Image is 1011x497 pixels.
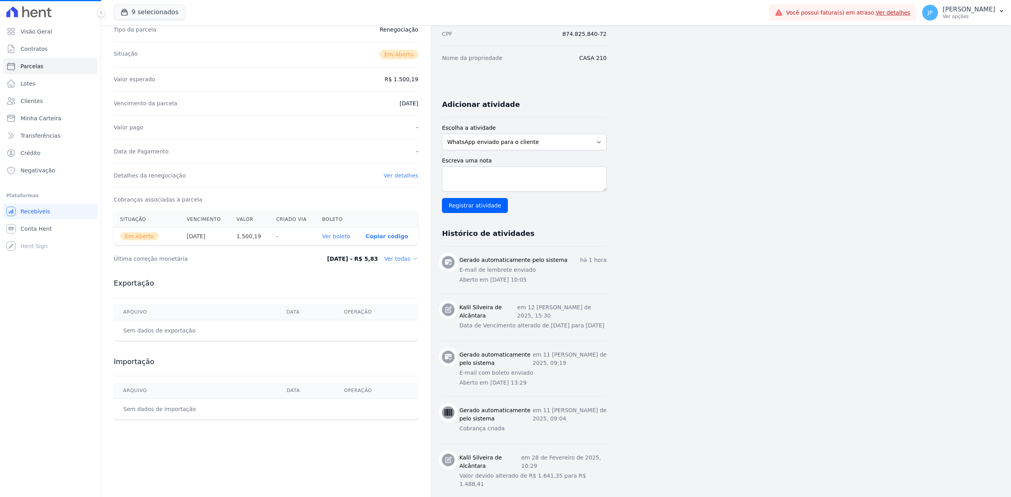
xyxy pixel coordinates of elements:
[442,30,452,38] dt: CPF
[380,50,418,59] span: Em Aberto
[928,10,933,15] span: JP
[3,145,98,161] a: Crédito
[533,406,607,423] p: em 11 [PERSON_NAME] de 2025, 09:04
[416,148,418,155] dd: -
[114,211,180,228] th: Situação
[270,211,316,228] th: Criado via
[521,454,607,470] p: em 28 de Fevereiro de 2025, 10:29
[21,166,55,174] span: Negativação
[21,149,41,157] span: Crédito
[416,123,418,131] dd: -
[114,399,277,420] td: Sem dados de importação
[562,30,607,38] dd: 874.825.840-72
[114,172,186,179] dt: Detalhes da renegociação
[442,124,607,132] label: Escolha a atividade
[459,424,607,433] p: Cobrança criada
[334,304,418,320] th: Operação
[3,24,98,39] a: Visão Geral
[400,99,418,107] dd: [DATE]
[21,114,61,122] span: Minha Carteira
[459,369,607,377] p: E-mail com boleto enviado
[459,256,568,264] h3: Gerado automaticamente pelo sistema
[442,157,607,165] label: Escreva uma nota
[459,266,607,274] p: E-mail de lembrete enviado
[943,6,995,13] p: [PERSON_NAME]
[459,454,521,470] h3: Kalil Silveira de Alcântara
[3,128,98,144] a: Transferências
[120,232,159,240] span: Em Aberto
[21,225,52,233] span: Conta Hent
[114,75,155,83] dt: Valor esperado
[230,228,270,245] th: 1.500,19
[384,172,419,179] a: Ver detalhes
[384,255,418,263] dd: Ver todas
[3,93,98,109] a: Clientes
[21,207,50,215] span: Recebíveis
[442,229,534,238] h3: Histórico de atividades
[459,406,533,423] h3: Gerado automaticamente pelo sistema
[114,99,177,107] dt: Vencimento da parcela
[114,123,143,131] dt: Valor pago
[442,54,502,62] dt: Nome da propriedade
[3,221,98,237] a: Conta Hent
[277,383,334,399] th: Data
[114,304,277,320] th: Arquivo
[876,9,911,16] a: Ver detalhes
[533,351,607,367] p: em 11 [PERSON_NAME] de 2025, 09:19
[580,256,607,264] p: há 1 hora
[114,5,185,20] button: 9 selecionados
[3,76,98,92] a: Lotes
[322,233,350,239] a: Ver boleto
[21,80,36,88] span: Lotes
[459,351,533,367] h3: Gerado automaticamente pelo sistema
[21,45,47,53] span: Contratos
[114,278,418,288] h3: Exportação
[21,62,43,70] span: Parcelas
[21,28,52,35] span: Visão Geral
[3,110,98,126] a: Minha Carteira
[114,320,277,341] td: Sem dados de exportação
[114,50,138,59] dt: Situação
[916,2,1011,24] button: JP [PERSON_NAME] Ver opções
[459,276,607,284] p: Aberto em [DATE] 10:05
[3,204,98,219] a: Recebíveis
[943,13,995,20] p: Ver opções
[442,100,520,109] h3: Adicionar atividade
[3,58,98,74] a: Parcelas
[114,196,202,204] dt: Cobranças associadas à parcela
[270,228,316,245] th: -
[366,233,408,239] button: Copiar código
[230,211,270,228] th: Valor
[180,211,230,228] th: Vencimento
[334,383,418,399] th: Operação
[385,75,418,83] dd: R$ 1.500,19
[6,191,94,200] div: Plataformas
[459,321,607,330] p: Data de Vencimento alterado de [DATE] para [DATE]
[114,383,277,399] th: Arquivo
[517,303,607,320] p: em 12 [PERSON_NAME] de 2025, 15:30
[114,26,156,34] dt: Tipo da parcela
[459,303,517,320] h3: Kalil Silveira de Alcântara
[579,54,607,62] dd: CASA 210
[442,198,508,213] input: Registrar atividade
[316,211,359,228] th: Boleto
[180,228,230,245] th: [DATE]
[786,9,910,17] span: Você possui fatura(s) em atraso.
[114,255,294,263] dt: Última correção monetária
[327,255,378,263] dd: [DATE] - R$ 5,83
[459,379,607,387] p: Aberto em [DATE] 13:29
[21,97,43,105] span: Clientes
[3,41,98,57] a: Contratos
[114,357,418,366] h3: Importação
[459,472,607,488] p: Valor devido alterado de R$ 1.641,35 para R$ 1.488,41
[3,163,98,178] a: Negativação
[380,26,418,34] dd: Renegociação
[114,148,169,155] dt: Data de Pagamento
[277,304,334,320] th: Data
[21,132,60,140] span: Transferências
